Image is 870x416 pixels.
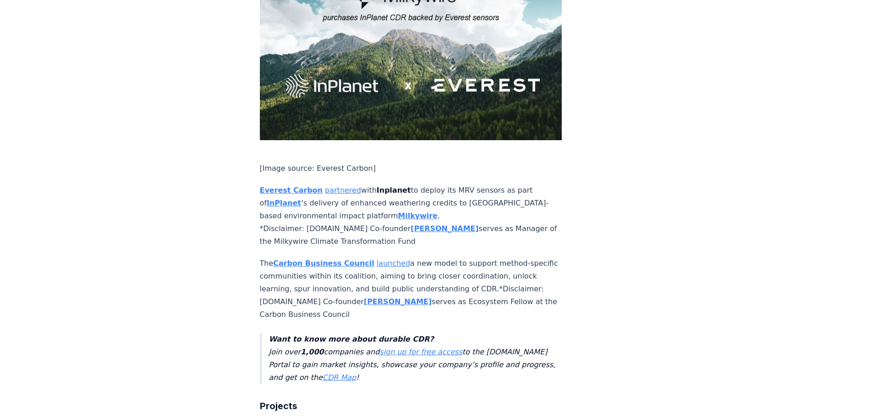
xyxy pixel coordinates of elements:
[267,199,301,207] a: InPlanet
[377,186,411,195] strong: Inplanet
[260,257,562,321] p: The a new model to support method-specific communities within its coalition, aiming to bring clos...
[273,259,374,268] a: Carbon Business Council
[14,45,78,53] a: Research and Reports
[14,37,32,44] a: Policy
[4,4,133,12] div: Outline
[411,224,479,233] a: [PERSON_NAME]
[260,400,297,411] strong: Projects
[14,28,37,36] a: Projects
[260,184,562,248] p: with to deploy its MRV sensors as part of ’s delivery of enhanced weathering credits to [GEOGRAPH...
[260,186,323,195] a: Everest Carbon
[398,211,438,220] a: Milkywire
[377,259,410,268] a: launched
[260,162,562,175] p: [Image source: Everest Carbon]
[325,186,361,195] a: partnered
[380,348,462,356] a: sign up for free access
[269,335,556,382] em: Join over companies and to the [DOMAIN_NAME] Portal to gain market insights, showcase your compan...
[301,348,324,356] strong: 1,000
[14,61,45,69] a: Disclosure
[14,12,49,20] a: Back to Top
[14,20,50,28] a: Partnerships
[269,335,434,343] strong: Want to know more about durable CDR?
[14,53,61,61] a: Poll of the week
[322,373,356,382] a: CDR Map
[364,297,432,306] a: [PERSON_NAME]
